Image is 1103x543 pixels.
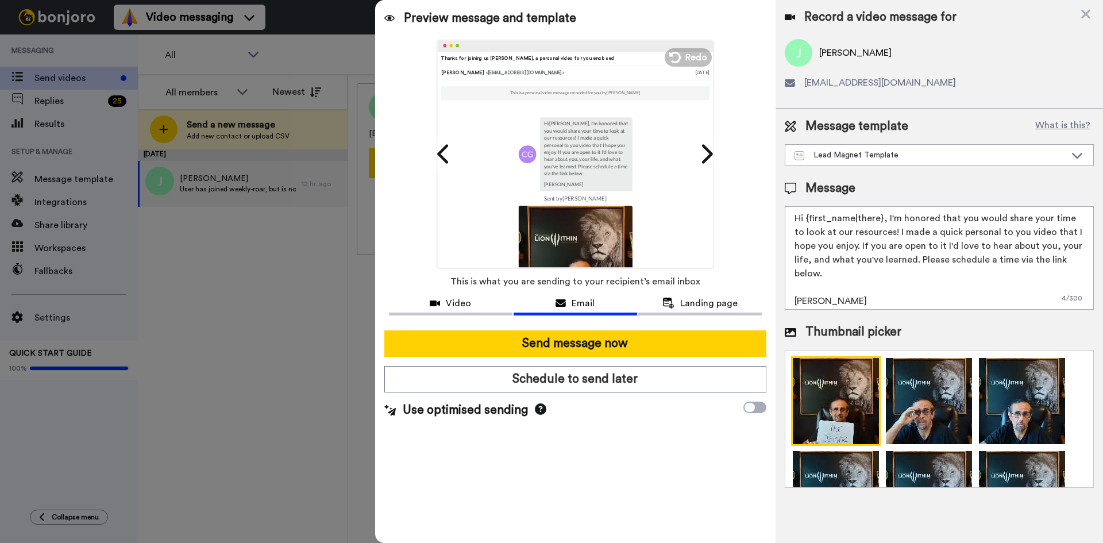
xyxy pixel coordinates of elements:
p: [PERSON_NAME] [544,180,628,187]
img: 9k= [518,205,632,319]
span: This is what you are sending to your recipient’s email inbox [450,269,700,294]
img: Z [977,449,1067,539]
td: Sent by [PERSON_NAME] [518,191,632,206]
span: Use optimised sending [403,402,528,419]
span: Message [805,180,855,197]
img: 2Q== [977,356,1067,446]
button: Schedule to send later [384,366,766,392]
img: Z [884,449,974,539]
div: [PERSON_NAME] [441,69,695,76]
textarea: Hi {first_name|there}, I'm honored that you would share your time to look at our resources! I mad... [785,206,1094,310]
img: cg.png [518,145,536,163]
p: Hi [PERSON_NAME] , I'm honored that you would share your time to look at our resources! I made a ... [544,120,628,177]
button: Send message now [384,330,766,357]
span: Thumbnail picker [805,324,901,341]
img: 9k= [884,356,974,446]
span: Video [446,296,471,310]
button: What is this? [1032,118,1094,135]
div: [DATE] [695,69,709,76]
span: Message template [805,118,908,135]
img: Message-temps.svg [795,151,804,160]
span: [EMAIL_ADDRESS][DOMAIN_NAME] [804,76,956,90]
p: This is a personal video message recorded for you by [PERSON_NAME] [510,90,641,96]
span: Landing page [680,296,738,310]
img: Z [791,356,881,446]
div: Lead Magnet Template [795,149,1066,161]
span: Email [572,296,595,310]
img: 9k= [791,449,881,539]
